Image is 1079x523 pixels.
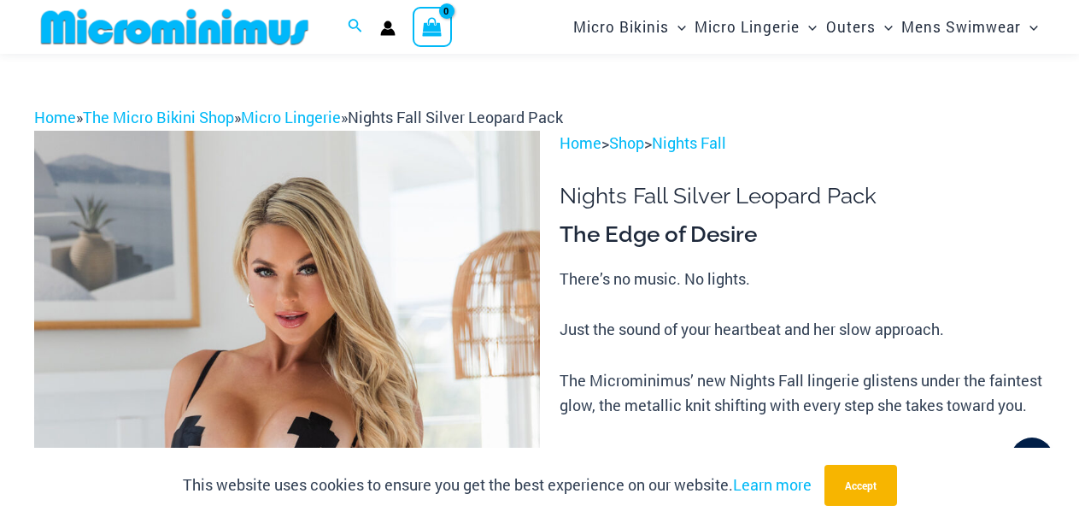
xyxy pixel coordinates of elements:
span: » » » [34,107,563,127]
a: Home [34,107,76,127]
a: Mens SwimwearMenu ToggleMenu Toggle [897,5,1042,49]
a: Account icon link [380,21,396,36]
a: Nights Fall [652,132,726,153]
a: Micro LingerieMenu ToggleMenu Toggle [690,5,821,49]
span: Menu Toggle [800,5,817,49]
a: Home [560,132,601,153]
h3: The Edge of Desire [560,220,1045,250]
img: MM SHOP LOGO FLAT [34,8,315,46]
nav: Site Navigation [566,3,1045,51]
a: The Micro Bikini Shop [83,107,234,127]
span: Menu Toggle [669,5,686,49]
button: Accept [824,465,897,506]
span: Micro Bikinis [573,5,669,49]
h1: Nights Fall Silver Leopard Pack [560,183,1045,209]
a: Search icon link [348,16,363,38]
a: Micro BikinisMenu ToggleMenu Toggle [569,5,690,49]
span: Micro Lingerie [695,5,800,49]
span: Menu Toggle [876,5,893,49]
p: > > [560,131,1045,156]
span: Mens Swimwear [901,5,1021,49]
a: Shop [609,132,644,153]
a: Micro Lingerie [241,107,341,127]
span: Outers [826,5,876,49]
a: Learn more [733,474,812,495]
span: Menu Toggle [1021,5,1038,49]
a: View Shopping Cart, empty [413,7,452,46]
a: OutersMenu ToggleMenu Toggle [822,5,897,49]
p: This website uses cookies to ensure you get the best experience on our website. [183,473,812,498]
span: Nights Fall Silver Leopard Pack [348,107,563,127]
